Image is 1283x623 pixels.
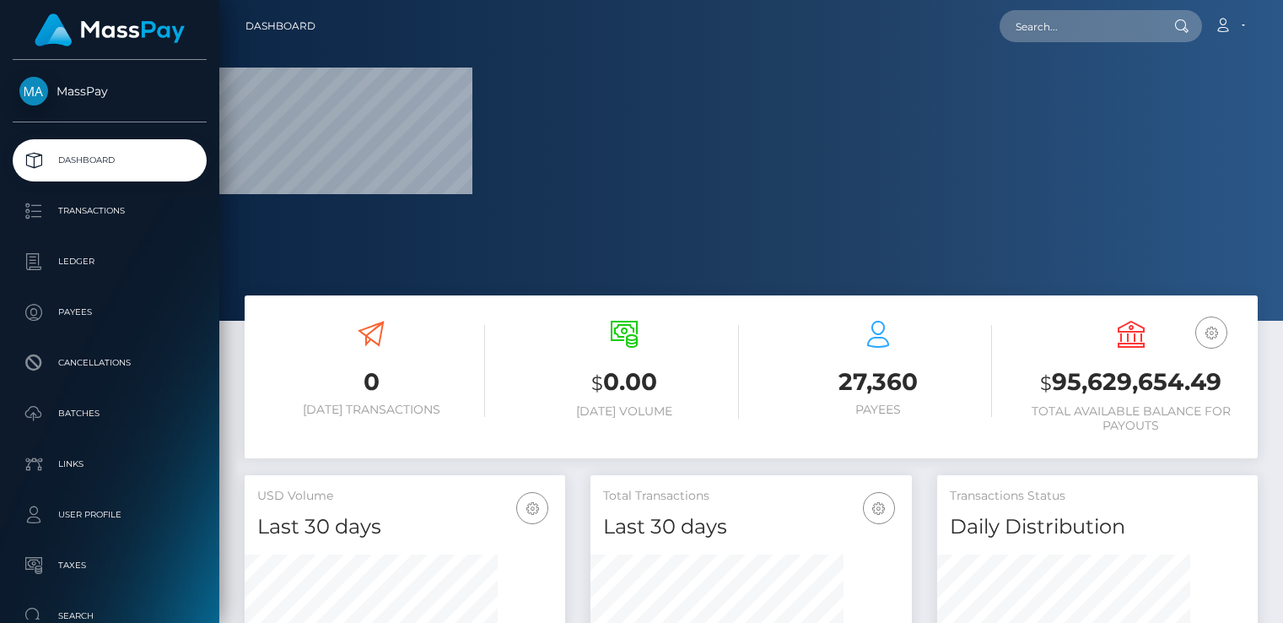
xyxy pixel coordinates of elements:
[13,544,207,587] a: Taxes
[1017,366,1245,400] h3: 95,629,654.49
[510,404,738,419] h6: [DATE] Volume
[13,443,207,485] a: Links
[245,8,315,44] a: Dashboard
[19,148,200,173] p: Dashboard
[950,488,1245,505] h5: Transactions Status
[19,553,200,578] p: Taxes
[13,393,207,435] a: Batches
[13,84,207,99] span: MassPay
[764,403,992,417] h6: Payees
[510,366,738,400] h3: 0.00
[1017,404,1245,433] h6: Total Available Balance for Payouts
[19,198,200,224] p: Transactions
[603,512,898,542] h4: Last 30 days
[257,488,553,505] h5: USD Volume
[13,241,207,283] a: Ledger
[13,139,207,181] a: Dashboard
[19,77,48,106] img: MassPay
[257,512,553,542] h4: Last 30 days
[257,403,485,417] h6: [DATE] Transactions
[19,350,200,376] p: Cancellations
[1000,10,1158,42] input: Search...
[19,502,200,528] p: User Profile
[35,14,185,46] img: MassPay Logo
[13,190,207,232] a: Transactions
[591,371,603,395] small: $
[13,291,207,333] a: Payees
[603,488,898,505] h5: Total Transactions
[1040,371,1052,395] small: $
[19,249,200,274] p: Ledger
[257,366,485,398] h3: 0
[19,452,200,477] p: Links
[950,512,1245,542] h4: Daily Distribution
[764,366,992,398] h3: 27,360
[19,401,200,426] p: Batches
[13,342,207,384] a: Cancellations
[19,300,200,325] p: Payees
[13,494,207,536] a: User Profile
